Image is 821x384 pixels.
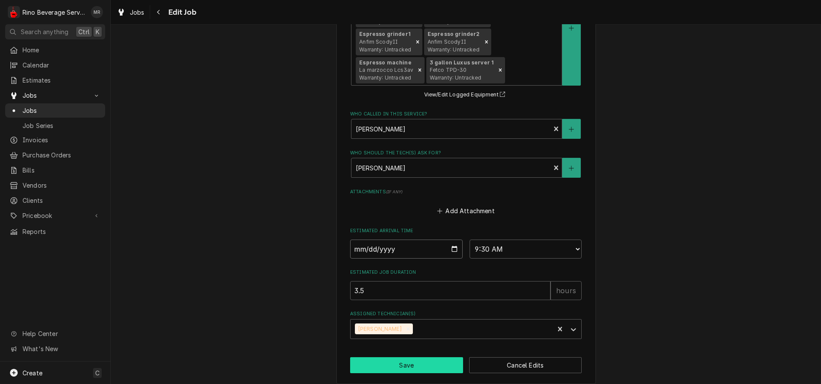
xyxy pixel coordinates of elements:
div: Button Group Row [350,357,582,373]
span: ( if any ) [386,189,402,194]
a: Invoices [5,133,105,147]
a: Estimates [5,73,105,87]
span: Clients [23,196,101,205]
div: Attachments [350,189,582,217]
svg: Create New Contact [569,165,574,171]
div: Estimated Job Duration [350,269,582,300]
button: Create New Contact [562,158,580,178]
span: Jobs [23,106,101,115]
div: Melissa Rinehart's Avatar [91,6,103,18]
svg: Create New Contact [569,126,574,132]
strong: 3 gallon Luxus server 1 [430,59,494,66]
span: Edit Job [166,6,196,18]
span: Bills [23,166,101,175]
svg: Create New Equipment [569,25,574,31]
a: Go to What's New [5,342,105,356]
span: K [96,27,100,36]
div: Estimated Arrival Time [350,227,582,258]
div: MR [91,6,103,18]
button: Search anythingCtrlK [5,24,105,39]
a: Go to Jobs [5,88,105,102]
button: Add Attachment [436,205,496,217]
strong: Espresso machine [359,59,412,66]
label: Who called in this service? [350,111,582,118]
label: Attachments [350,189,582,195]
div: Remove [object Object] [482,29,491,55]
span: Create [23,369,42,377]
div: Remove [object Object] [415,57,425,84]
a: Job Series [5,118,105,133]
span: Job Series [23,121,101,130]
a: Jobs [113,5,148,19]
label: Estimated Job Duration [350,269,582,276]
select: Time Select [470,240,582,259]
span: What's New [23,344,100,353]
a: Go to Help Center [5,326,105,341]
span: Pricebook [23,211,88,220]
span: Anfim ScodyII Warranty: Untracked [359,38,411,53]
button: View/Edit Logged Equipment [423,90,509,100]
label: Estimated Arrival Time [350,227,582,234]
span: Fetco TPD-30 Warranty: Untracked [430,67,482,81]
strong: Espresso grinder1 [359,31,411,37]
span: Home [23,45,101,54]
button: Save [350,357,463,373]
button: Cancel Edits [469,357,582,373]
a: Purchase Orders [5,148,105,162]
div: Rino Beverage Service's Avatar [8,6,20,18]
div: Remove Damon Rinehart [403,323,413,335]
span: Jobs [23,91,88,100]
span: Invoices [23,135,101,144]
div: Remove [object Object] [496,57,505,84]
span: Reports [23,227,101,236]
a: Bills [5,163,105,177]
span: Jobs [130,8,145,17]
div: Who should the tech(s) ask for? [350,150,582,178]
span: Help Center [23,329,100,338]
a: Calendar [5,58,105,72]
div: Assigned Technician(s) [350,310,582,339]
a: Go to Pricebook [5,208,105,223]
span: Estimates [23,76,101,85]
span: Vendors [23,181,101,190]
div: Who called in this service? [350,111,582,139]
span: Calendar [23,61,101,70]
label: Who should the tech(s) ask for? [350,150,582,157]
div: hours [551,281,582,300]
div: Rino Beverage Service [23,8,86,17]
span: Search anything [21,27,68,36]
strong: Espresso grinder2 [428,31,480,37]
div: Remove [object Object] [413,29,422,55]
button: Create New Contact [562,119,580,139]
label: Assigned Technician(s) [350,310,582,317]
button: Navigate back [152,5,166,19]
div: R [8,6,20,18]
div: [PERSON_NAME] [355,323,403,335]
span: Anfim ScodyII Warranty: Untracked [428,38,480,53]
span: Ctrl [78,27,90,36]
span: Purchase Orders [23,150,101,160]
a: Reports [5,224,105,239]
input: Date [350,240,463,259]
span: La marzocco Lcs3av Warranty: Untracked [359,67,413,81]
a: Clients [5,193,105,208]
a: Home [5,43,105,57]
span: C [95,368,100,378]
div: Button Group [350,357,582,373]
a: Vendors [5,178,105,192]
a: Jobs [5,103,105,118]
